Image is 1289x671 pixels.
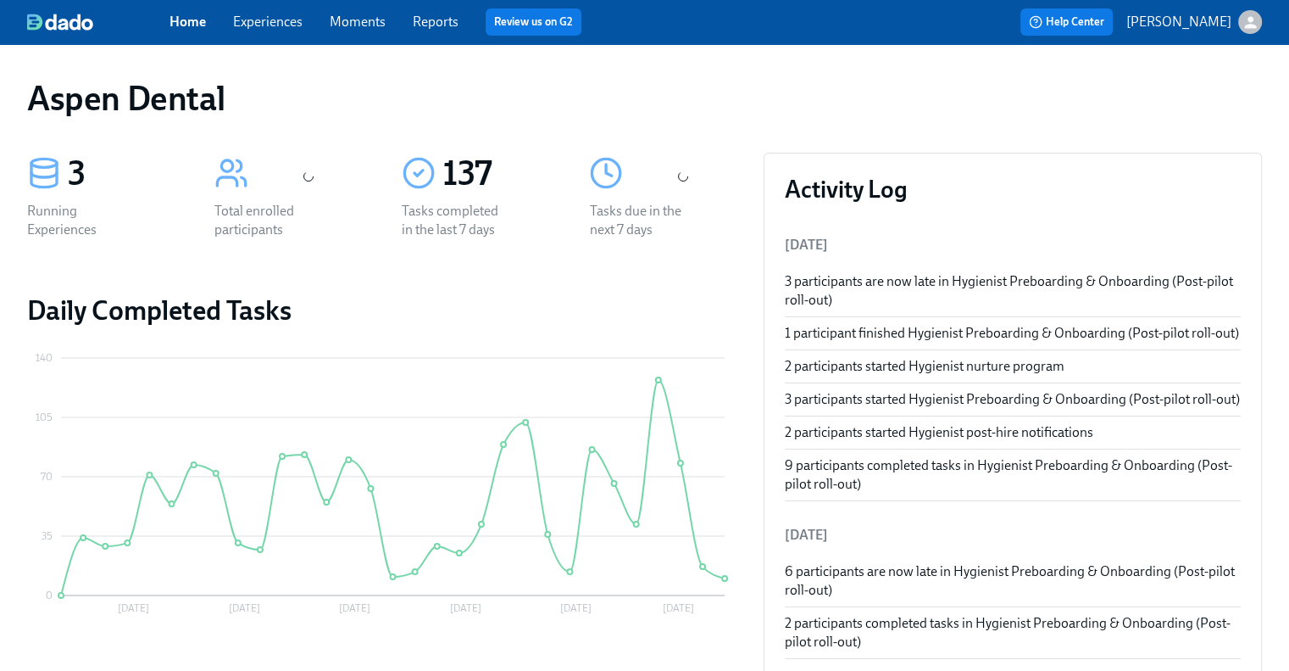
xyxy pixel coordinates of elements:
div: Running Experiences [27,202,136,239]
div: Tasks due in the next 7 days [589,202,697,239]
tspan: [DATE] [560,602,592,614]
div: 6 participants are now late in Hygienist Preboarding & Onboarding (Post-pilot roll-out) [785,562,1241,600]
tspan: 105 [36,411,53,423]
tspan: [DATE] [450,602,481,614]
div: Total enrolled participants [214,202,323,239]
div: 137 [442,153,548,195]
tspan: [DATE] [663,602,694,614]
a: Review us on G2 [494,14,573,31]
div: 2 participants started Hygienist nurture program [785,357,1241,376]
tspan: 70 [41,471,53,483]
button: [PERSON_NAME] [1126,10,1262,34]
div: 3 participants are now late in Hygienist Preboarding & Onboarding (Post-pilot roll-out) [785,272,1241,310]
a: Home [169,14,206,30]
tspan: [DATE] [339,602,370,614]
tspan: 35 [42,530,53,542]
div: 3 participants started Hygienist Preboarding & Onboarding (Post-pilot roll-out) [785,390,1241,409]
div: Tasks completed in the last 7 days [402,202,510,239]
div: 9 participants completed tasks in Hygienist Preboarding & Onboarding (Post-pilot roll-out) [785,456,1241,494]
a: Experiences [233,14,303,30]
tspan: [DATE] [229,602,260,614]
li: [DATE] [785,515,1241,556]
button: Review us on G2 [486,8,581,36]
tspan: [DATE] [118,602,149,614]
a: Moments [330,14,386,30]
h1: Aspen Dental [27,78,225,119]
p: [PERSON_NAME] [1126,13,1231,31]
span: Help Center [1029,14,1104,31]
a: Reports [413,14,458,30]
span: [DATE] [785,237,828,253]
img: dado [27,14,93,31]
tspan: 0 [46,590,53,601]
div: 2 participants completed tasks in Hygienist Preboarding & Onboarding (Post-pilot roll-out) [785,614,1241,651]
h3: Activity Log [785,174,1241,204]
h2: Daily Completed Tasks [27,294,736,327]
tspan: 140 [36,352,53,364]
div: 1 participant finished Hygienist Preboarding & Onboarding (Post-pilot roll-out) [785,324,1241,343]
button: Help Center [1020,8,1113,36]
a: dado [27,14,169,31]
div: 3 [68,153,174,195]
div: 2 participants started Hygienist post-hire notifications [785,423,1241,442]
